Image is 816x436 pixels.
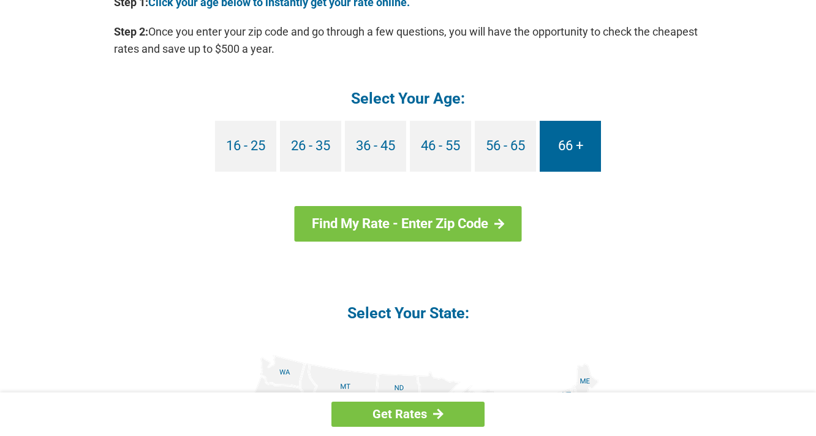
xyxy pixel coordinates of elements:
p: Once you enter your zip code and go through a few questions, you will have the opportunity to che... [114,23,702,58]
a: 36 - 45 [345,121,406,172]
h4: Select Your Age: [114,88,702,109]
a: 46 - 55 [410,121,471,172]
a: 26 - 35 [280,121,341,172]
a: Get Rates [331,402,485,427]
h4: Select Your State: [114,303,702,323]
a: 66 + [540,121,601,172]
a: Find My Rate - Enter Zip Code [295,206,522,242]
a: 16 - 25 [215,121,276,172]
a: 56 - 65 [475,121,536,172]
b: Step 2: [114,25,148,38]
